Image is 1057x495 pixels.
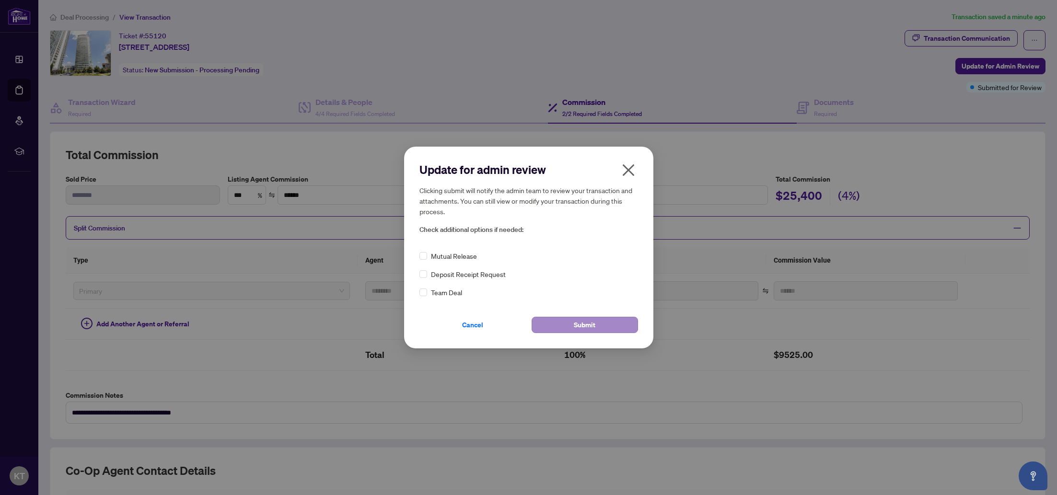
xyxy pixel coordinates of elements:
[621,162,636,178] span: close
[1019,461,1047,490] button: Open asap
[419,185,638,217] h5: Clicking submit will notify the admin team to review your transaction and attachments. You can st...
[419,317,526,333] button: Cancel
[431,251,477,261] span: Mutual Release
[431,287,462,298] span: Team Deal
[532,317,638,333] button: Submit
[431,269,506,279] span: Deposit Receipt Request
[419,224,638,235] span: Check additional options if needed:
[574,317,595,333] span: Submit
[462,317,483,333] span: Cancel
[419,162,638,177] h2: Update for admin review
